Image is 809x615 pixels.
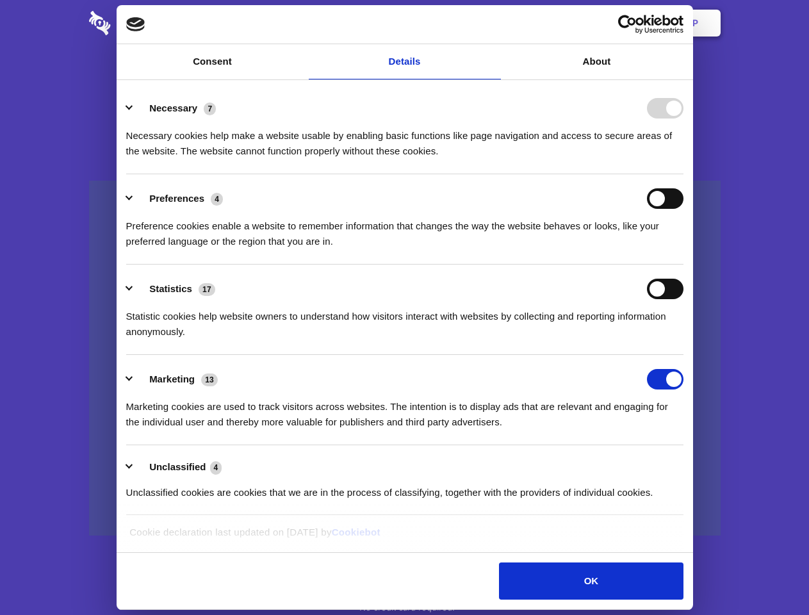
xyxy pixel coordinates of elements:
button: Necessary (7) [126,98,224,119]
a: Consent [117,44,309,79]
a: Details [309,44,501,79]
div: Statistic cookies help website owners to understand how visitors interact with websites by collec... [126,299,683,340]
a: Usercentrics Cookiebot - opens in a new window [571,15,683,34]
a: Contact [519,3,578,43]
div: Marketing cookies are used to track visitors across websites. The intention is to display ads tha... [126,389,683,430]
a: Login [581,3,637,43]
label: Marketing [149,373,195,384]
button: Preferences (4) [126,188,231,209]
span: 7 [204,102,216,115]
a: Pricing [376,3,432,43]
button: OK [499,562,683,600]
img: logo [126,17,145,31]
button: Unclassified (4) [126,459,230,475]
iframe: Drift Widget Chat Controller [745,551,794,600]
div: Cookie declaration last updated on [DATE] by [120,525,689,550]
div: Preference cookies enable a website to remember information that changes the way the website beha... [126,209,683,249]
a: Cookiebot [332,527,380,537]
button: Statistics (17) [126,279,224,299]
div: Unclassified cookies are cookies that we are in the process of classifying, together with the pro... [126,475,683,500]
span: 13 [201,373,218,386]
h4: Auto-redaction of sensitive data, encrypted data sharing and self-destructing private chats. Shar... [89,117,721,159]
button: Marketing (13) [126,369,226,389]
label: Preferences [149,193,204,204]
span: 4 [211,193,223,206]
img: logo-wordmark-white-trans-d4663122ce5f474addd5e946df7df03e33cb6a1c49d2221995e7729f52c070b2.svg [89,11,199,35]
label: Statistics [149,283,192,294]
span: 4 [210,461,222,474]
a: About [501,44,693,79]
h1: Eliminate Slack Data Loss. [89,58,721,104]
label: Necessary [149,102,197,113]
a: Wistia video thumbnail [89,181,721,536]
span: 17 [199,283,215,296]
div: Necessary cookies help make a website usable by enabling basic functions like page navigation and... [126,119,683,159]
